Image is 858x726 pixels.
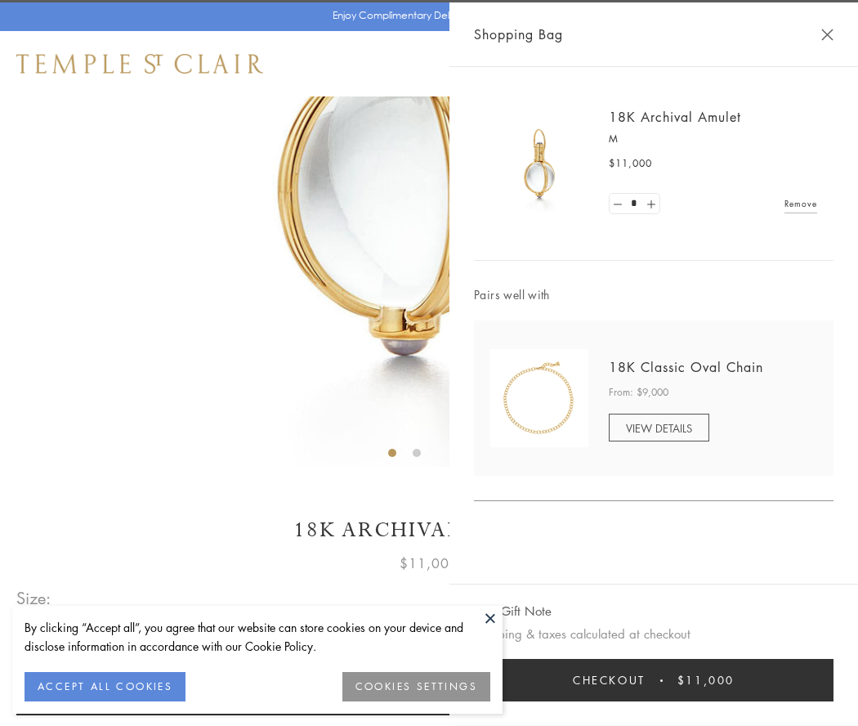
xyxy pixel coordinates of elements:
[474,24,563,45] span: Shopping Bag
[25,672,185,701] button: ACCEPT ALL COOKIES
[490,349,588,447] img: N88865-OV18
[784,195,817,213] a: Remove
[16,516,842,544] h1: 18K Archival Amulet
[333,7,518,24] p: Enjoy Complimentary Delivery & Returns
[474,624,833,644] p: Shipping & taxes calculated at checkout
[490,114,588,213] img: 18K Archival Amulet
[474,285,833,304] span: Pairs well with
[16,54,263,74] img: Temple St. Clair
[16,585,52,612] span: Size:
[400,553,458,574] span: $11,000
[609,414,709,441] a: VIEW DETAILS
[609,131,817,147] p: M
[609,155,652,172] span: $11,000
[626,420,692,436] span: VIEW DETAILS
[642,194,659,214] a: Set quantity to 2
[821,29,833,41] button: Close Shopping Bag
[610,194,626,214] a: Set quantity to 0
[25,618,490,656] div: By clicking “Accept all”, you agree that our website can store cookies on your device and disclos...
[474,659,833,701] button: Checkout $11,000
[342,672,490,701] button: COOKIES SETTINGS
[609,358,763,376] a: 18K Classic Oval Chain
[609,384,668,401] span: From: $9,000
[474,601,552,621] button: Add Gift Note
[677,671,735,689] span: $11,000
[573,671,646,689] span: Checkout
[609,108,741,126] a: 18K Archival Amulet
